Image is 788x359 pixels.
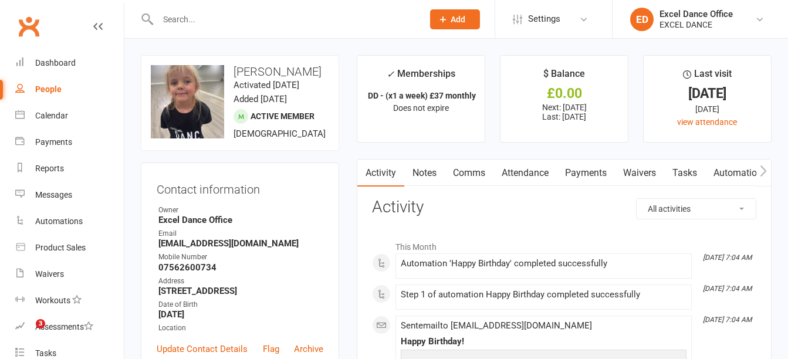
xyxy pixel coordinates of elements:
[557,160,615,187] a: Payments
[493,160,557,187] a: Attendance
[15,129,124,155] a: Payments
[511,103,617,121] p: Next: [DATE] Last: [DATE]
[15,261,124,287] a: Waivers
[401,320,592,331] span: Sent email to [EMAIL_ADDRESS][DOMAIN_NAME]
[234,80,299,90] time: Activated [DATE]
[35,84,62,94] div: People
[15,208,124,235] a: Automations
[677,117,737,127] a: view attendance
[543,66,585,87] div: $ Balance
[703,253,752,262] i: [DATE] 7:04 AM
[387,66,455,88] div: Memberships
[158,215,323,225] strong: Excel Dance Office
[357,160,404,187] a: Activity
[158,228,323,239] div: Email
[36,319,45,328] span: 3
[157,178,323,196] h3: Contact information
[251,111,314,121] span: Active member
[511,87,617,100] div: £0.00
[35,243,86,252] div: Product Sales
[234,94,287,104] time: Added [DATE]
[372,198,756,216] h3: Activity
[368,91,476,100] strong: DD - (x1 a week) £37 monthly
[35,269,64,279] div: Waivers
[14,12,43,41] a: Clubworx
[15,76,124,103] a: People
[35,164,64,173] div: Reports
[654,103,760,116] div: [DATE]
[401,259,686,269] div: Automation 'Happy Birthday' completed successfully
[404,160,445,187] a: Notes
[158,238,323,249] strong: [EMAIL_ADDRESS][DOMAIN_NAME]
[683,66,732,87] div: Last visit
[35,296,70,305] div: Workouts
[615,160,664,187] a: Waivers
[158,252,323,263] div: Mobile Number
[158,323,323,334] div: Location
[158,205,323,216] div: Owner
[35,58,76,67] div: Dashboard
[430,9,480,29] button: Add
[393,103,449,113] span: Does not expire
[387,69,394,80] i: ✓
[445,160,493,187] a: Comms
[15,235,124,261] a: Product Sales
[151,65,329,78] h3: [PERSON_NAME]
[660,19,733,30] div: EXCEL DANCE
[705,160,775,187] a: Automations
[372,235,756,253] li: This Month
[234,128,326,139] span: [DEMOGRAPHIC_DATA]
[35,111,68,120] div: Calendar
[654,87,760,100] div: [DATE]
[401,337,686,347] div: Happy Birthday!
[664,160,705,187] a: Tasks
[158,299,323,310] div: Date of Birth
[12,319,40,347] iframe: Intercom live chat
[158,309,323,320] strong: [DATE]
[15,50,124,76] a: Dashboard
[35,216,83,226] div: Automations
[35,348,56,358] div: Tasks
[703,316,752,324] i: [DATE] 7:04 AM
[158,276,323,287] div: Address
[263,342,279,356] a: Flag
[35,322,93,331] div: Assessments
[703,285,752,293] i: [DATE] 7:04 AM
[630,8,654,31] div: ED
[35,190,72,199] div: Messages
[157,342,248,356] a: Update Contact Details
[15,103,124,129] a: Calendar
[15,155,124,182] a: Reports
[15,314,124,340] a: Assessments
[15,182,124,208] a: Messages
[401,290,686,300] div: Step 1 of automation Happy Birthday completed successfully
[451,15,465,24] span: Add
[158,262,323,273] strong: 07562600734
[528,6,560,32] span: Settings
[15,287,124,314] a: Workouts
[151,65,224,138] img: image1752677615.png
[660,9,733,19] div: Excel Dance Office
[154,11,415,28] input: Search...
[35,137,72,147] div: Payments
[158,286,323,296] strong: [STREET_ADDRESS]
[294,342,323,356] a: Archive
